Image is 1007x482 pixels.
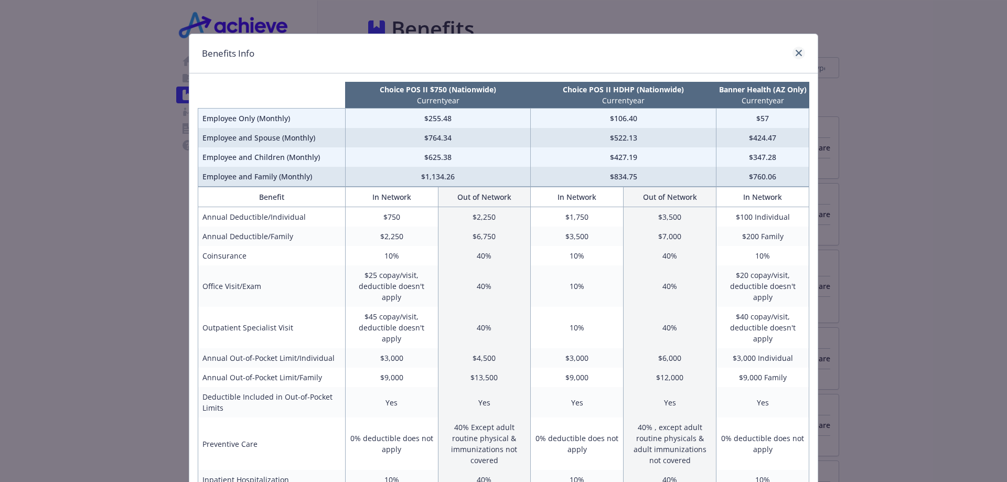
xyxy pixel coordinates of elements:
[438,246,531,265] td: 40%
[716,128,809,147] td: $424.47
[347,84,529,95] p: Choice POS II $750 (Nationwide)
[624,417,716,470] td: 40% , except adult routine physicals & adult immunizations not covered
[438,348,531,368] td: $4,500
[438,187,531,207] th: Out of Network
[345,128,531,147] td: $764.34
[438,227,531,246] td: $6,750
[719,95,807,106] p: Current year
[716,265,809,307] td: $20 copay/visit, deductible doesn't apply
[624,307,716,348] td: 40%
[531,147,716,167] td: $427.19
[716,348,809,368] td: $3,000 Individual
[198,82,346,109] th: intentionally left blank
[438,265,531,307] td: 40%
[345,307,438,348] td: $45 copay/visit, deductible doesn't apply
[792,47,805,59] a: close
[531,417,624,470] td: 0% deductible does not apply
[438,368,531,387] td: $13,500
[716,207,809,227] td: $100 Individual
[345,187,438,207] th: In Network
[438,417,531,470] td: 40% Except adult routine physical & immunizations not covered
[438,307,531,348] td: 40%
[531,187,624,207] th: In Network
[531,307,624,348] td: 10%
[202,47,254,60] h1: Benefits Info
[716,307,809,348] td: $40 copay/visit, deductible doesn't apply
[624,207,716,227] td: $3,500
[345,348,438,368] td: $3,000
[438,207,531,227] td: $2,250
[531,128,716,147] td: $522.13
[345,387,438,417] td: Yes
[531,348,624,368] td: $3,000
[716,368,809,387] td: $9,000 Family
[719,84,807,95] p: Banner Health (AZ Only)
[531,265,624,307] td: 10%
[716,187,809,207] th: In Network
[716,387,809,417] td: Yes
[198,265,346,307] td: Office Visit/Exam
[624,187,716,207] th: Out of Network
[198,246,346,265] td: Coinsurance
[624,348,716,368] td: $6,000
[198,417,346,470] td: Preventive Care
[531,109,716,128] td: $106.40
[345,227,438,246] td: $2,250
[624,387,716,417] td: Yes
[531,227,624,246] td: $3,500
[345,167,531,187] td: $1,134.26
[198,307,346,348] td: Outpatient Specialist Visit
[345,265,438,307] td: $25 copay/visit, deductible doesn't apply
[624,246,716,265] td: 40%
[624,227,716,246] td: $7,000
[533,84,714,95] p: Choice POS II HDHP (Nationwide)
[716,227,809,246] td: $200 Family
[345,246,438,265] td: 10%
[533,95,714,106] p: Current year
[716,109,809,128] td: $57
[198,387,346,417] td: Deductible Included in Out-of-Pocket Limits
[716,246,809,265] td: 10%
[345,147,531,167] td: $625.38
[198,207,346,227] td: Annual Deductible/Individual
[624,265,716,307] td: 40%
[198,128,346,147] td: Employee and Spouse (Monthly)
[624,368,716,387] td: $12,000
[198,227,346,246] td: Annual Deductible/Family
[345,109,531,128] td: $255.48
[198,167,346,187] td: Employee and Family (Monthly)
[531,368,624,387] td: $9,000
[198,348,346,368] td: Annual Out-of-Pocket Limit/Individual
[438,387,531,417] td: Yes
[716,167,809,187] td: $760.06
[531,246,624,265] td: 10%
[531,167,716,187] td: $834.75
[347,95,529,106] p: Current year
[345,417,438,470] td: 0% deductible does not apply
[531,387,624,417] td: Yes
[531,207,624,227] td: $1,750
[198,147,346,167] td: Employee and Children (Monthly)
[345,207,438,227] td: $750
[198,187,346,207] th: Benefit
[716,147,809,167] td: $347.28
[345,368,438,387] td: $9,000
[198,109,346,128] td: Employee Only (Monthly)
[198,368,346,387] td: Annual Out-of-Pocket Limit/Family
[716,417,809,470] td: 0% deductible does not apply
